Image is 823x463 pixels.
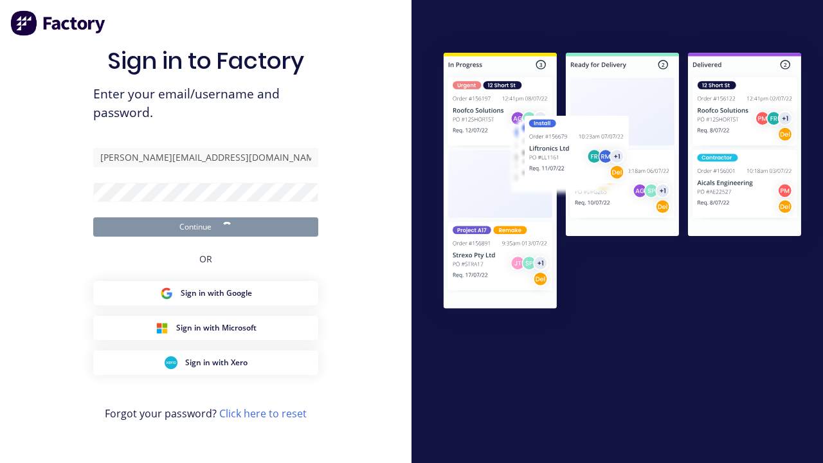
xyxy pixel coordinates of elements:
button: Google Sign inSign in with Google [93,281,318,305]
span: Sign in with Google [181,287,252,299]
img: Google Sign in [160,287,173,300]
input: Email/Username [93,148,318,167]
img: Sign in [422,33,823,332]
button: Xero Sign inSign in with Xero [93,350,318,375]
div: OR [199,237,212,281]
a: Click here to reset [219,406,307,421]
span: Enter your email/username and password. [93,85,318,122]
img: Factory [10,10,107,36]
span: Forgot your password? [105,406,307,421]
button: Continue [93,217,318,237]
img: Microsoft Sign in [156,322,168,334]
h1: Sign in to Factory [107,47,304,75]
img: Xero Sign in [165,356,177,369]
button: Microsoft Sign inSign in with Microsoft [93,316,318,340]
span: Sign in with Xero [185,357,248,368]
span: Sign in with Microsoft [176,322,257,334]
